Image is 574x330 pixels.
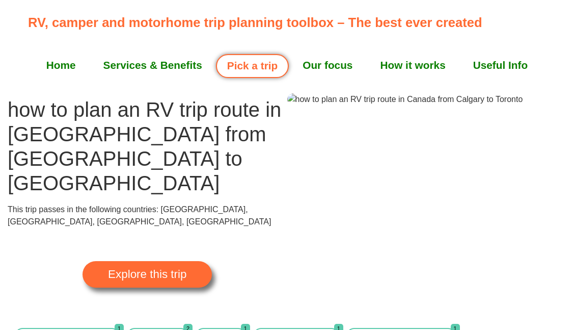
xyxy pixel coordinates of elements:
[289,53,366,78] a: Our focus
[287,93,523,106] img: how to plan an RV trip route in Canada from Calgary to Toronto
[90,53,216,78] a: Services & Benefits
[33,53,90,78] a: Home
[216,54,289,78] a: Pick a trip
[8,205,271,226] span: This trip passes in the following countries: [GEOGRAPHIC_DATA], [GEOGRAPHIC_DATA], [GEOGRAPHIC_DA...
[366,53,459,78] a: How it works
[108,269,186,280] span: Explore this trip
[28,13,552,32] p: RV, camper and motorhome trip planning toolbox – The best ever created
[83,261,212,288] a: Explore this trip
[28,53,546,78] nav: Menu
[8,97,287,195] h1: how to plan an RV trip route in [GEOGRAPHIC_DATA] from [GEOGRAPHIC_DATA] to [GEOGRAPHIC_DATA]
[459,53,541,78] a: Useful Info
